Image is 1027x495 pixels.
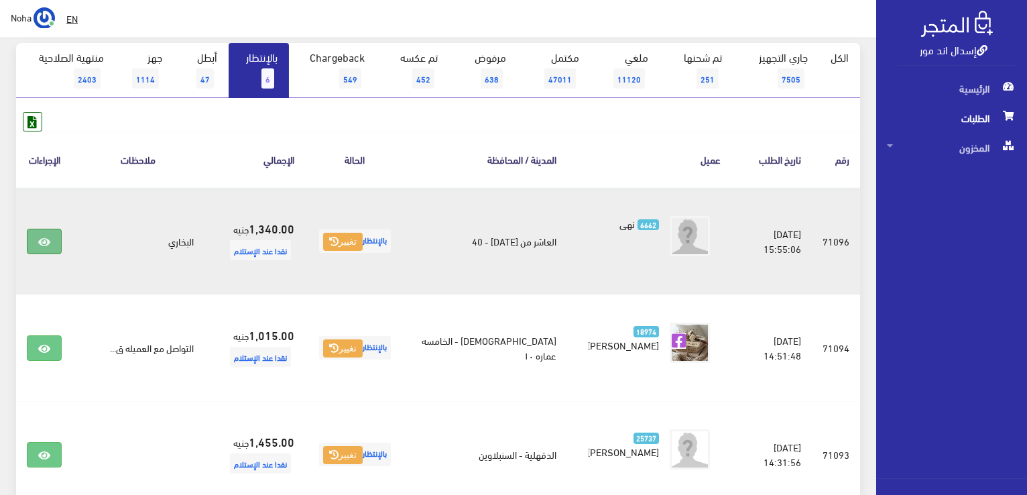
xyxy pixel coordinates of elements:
span: الطلبات [887,103,1016,133]
a: جاري التجهيز7505 [733,43,820,98]
a: 6662 نهى [589,216,659,231]
u: EN [66,10,78,27]
th: تاريخ الطلب [731,131,812,187]
th: اﻹجمالي [204,131,305,187]
img: . [921,11,993,37]
img: ... [34,7,55,29]
span: 638 [481,68,503,89]
td: 71096 [812,188,860,295]
a: منتهية الصلاحية2403 [16,43,115,98]
a: بالإنتظار6 [229,43,289,98]
th: رقم [812,131,860,187]
td: جنيه [204,294,305,401]
th: الحالة [305,131,405,187]
td: 71094 [812,294,860,401]
a: أبطل47 [174,43,229,98]
button: تغيير [323,233,363,252]
a: الرئيسية [876,74,1027,103]
a: EN [61,7,83,31]
strong: 1,340.00 [249,219,294,237]
th: ملاحظات [72,131,204,187]
th: عميل [567,131,731,187]
td: البخاري [72,188,204,295]
span: نهى [619,214,635,233]
td: [DEMOGRAPHIC_DATA] - الخامسه عماره ١٠ [405,294,568,401]
span: بالإنتظار [319,443,391,466]
td: العاشر من [DATE] - 40 [405,188,568,295]
span: نقدا عند الإستلام [230,240,291,260]
a: مرفوض638 [449,43,518,98]
img: avatar.png [670,216,710,256]
span: 47011 [544,68,576,89]
button: تغيير [323,446,363,465]
td: [DATE] 14:51:48 [731,294,812,401]
span: [PERSON_NAME] [587,335,659,354]
span: نقدا عند الإستلام [230,453,291,474]
span: 7505 [778,68,804,89]
a: الطلبات [876,103,1027,133]
a: المخزون [876,133,1027,162]
button: تغيير [323,339,363,358]
td: التواصل مع العميله ق... [72,294,204,401]
img: picture [670,323,710,363]
span: 18974 [633,326,660,337]
span: بالإنتظار [319,229,391,253]
span: [PERSON_NAME] [587,442,659,461]
a: 18974 [PERSON_NAME] [589,323,659,352]
a: إسدال اند مور [920,40,987,59]
span: 1114 [132,68,159,89]
span: 47 [196,68,214,89]
span: 11120 [613,68,645,89]
span: 25737 [633,433,660,444]
th: المدينة / المحافظة [405,131,568,187]
td: [DATE] 15:55:06 [731,188,812,295]
strong: 1,455.00 [249,433,294,450]
img: avatar.png [670,429,710,470]
a: ملغي11120 [591,43,660,98]
span: 251 [697,68,719,89]
a: مكتمل47011 [518,43,591,98]
a: ... Noha [11,7,55,28]
span: 549 [339,68,361,89]
a: جهز1114 [115,43,174,98]
span: 452 [412,68,434,89]
span: بالإنتظار [319,336,391,360]
span: الرئيسية [887,74,1016,103]
span: 6662 [638,219,660,231]
th: الإجراءات [16,131,72,187]
span: Noha [11,9,32,25]
span: 6 [261,68,274,89]
a: Chargeback549 [289,43,376,98]
td: جنيه [204,188,305,295]
span: المخزون [887,133,1016,162]
a: الكل [819,43,860,71]
a: تم شحنها251 [660,43,733,98]
span: 2403 [74,68,101,89]
a: تم عكسه452 [376,43,449,98]
a: 25737 [PERSON_NAME] [589,429,659,459]
iframe: Drift Widget Chat Controller [16,403,67,454]
span: نقدا عند الإستلام [230,347,291,367]
strong: 1,015.00 [249,326,294,343]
